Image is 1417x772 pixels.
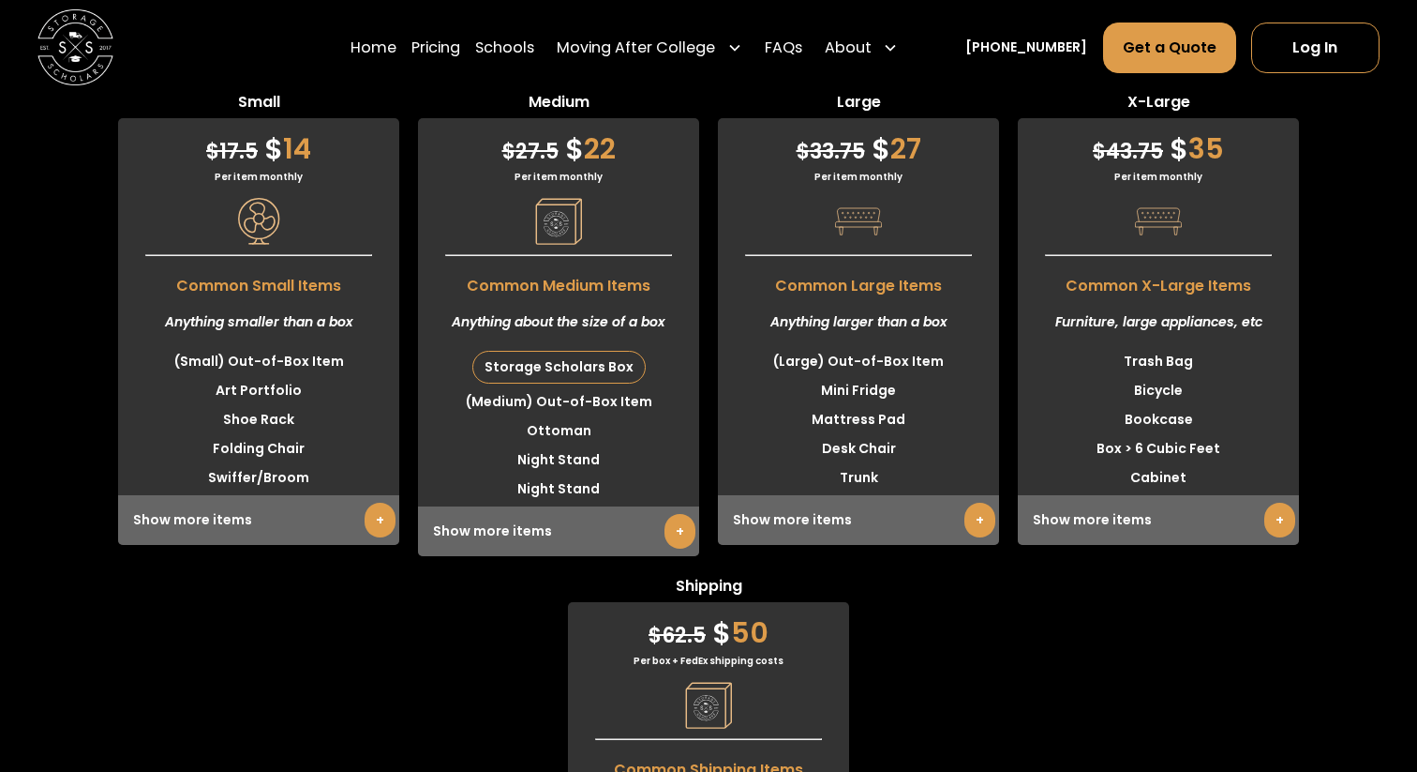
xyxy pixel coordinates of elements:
li: Bicycle [1018,376,1299,405]
span: Common Medium Items [418,265,699,297]
div: Show more items [118,495,399,545]
a: [PHONE_NUMBER] [965,38,1087,57]
li: Mattress Pad [718,405,999,434]
span: $ [872,129,890,169]
span: $ [565,129,584,169]
a: Home [351,21,396,73]
img: Pricing Category Icon [235,198,282,245]
img: Pricing Category Icon [535,198,582,245]
li: (Medium) Out-of-Box Item [418,387,699,416]
img: Pricing Category Icon [1135,198,1182,245]
li: Bookcase [1018,405,1299,434]
a: + [365,503,395,537]
li: (Large) Out-of-Box Item [718,347,999,376]
span: Common X-Large Items [1018,265,1299,297]
div: Per item monthly [418,170,699,184]
a: + [964,503,995,537]
a: Pricing [411,21,460,73]
div: Moving After College [557,36,715,58]
li: Mini Fridge [718,376,999,405]
span: Common Small Items [118,265,399,297]
div: 27 [718,118,999,170]
span: X-Large [1018,91,1299,118]
li: Folding Chair [118,434,399,463]
span: 27.5 [502,137,559,166]
img: Pricing Category Icon [835,198,882,245]
a: FAQs [765,21,802,73]
a: + [1264,503,1295,537]
div: Show more items [718,495,999,545]
div: Per item monthly [118,170,399,184]
li: (Small) Out-of-Box Item [118,347,399,376]
div: Storage Scholars Box [473,352,645,383]
a: home [37,9,113,85]
a: Get a Quote [1103,22,1236,72]
li: Swiffer/Broom [118,463,399,492]
div: Moving After College [549,21,749,73]
span: 33.75 [797,137,865,166]
div: Show more items [1018,495,1299,545]
span: $ [712,613,731,653]
img: Storage Scholars main logo [37,9,113,85]
span: 43.75 [1093,137,1163,166]
div: 14 [118,118,399,170]
div: About [817,21,905,73]
div: Per item monthly [1018,170,1299,184]
span: Small [118,91,399,118]
div: Show more items [418,507,699,556]
span: Medium [418,91,699,118]
div: Per box + FedEx shipping costs [568,654,849,668]
div: Anything smaller than a box [118,297,399,347]
a: + [664,514,695,549]
div: Per item monthly [718,170,999,184]
li: Night Stand [418,475,699,504]
span: $ [206,137,219,166]
div: 50 [568,602,849,654]
li: Box > 6 Cubic Feet [1018,434,1299,463]
div: Anything larger than a box [718,297,999,347]
li: Trunk [718,463,999,492]
span: $ [502,137,515,166]
span: $ [649,621,662,650]
span: 62.5 [649,621,706,650]
img: Pricing Category Icon [685,682,732,729]
li: Night Stand [418,446,699,475]
li: Art Portfolio [118,376,399,405]
li: Desk Chair [718,434,999,463]
span: $ [1170,129,1188,169]
li: Cabinet [1018,463,1299,492]
a: Log In [1251,22,1380,72]
span: $ [264,129,283,169]
span: Common Large Items [718,265,999,297]
div: 35 [1018,118,1299,170]
span: Large [718,91,999,118]
span: $ [797,137,810,166]
div: Anything about the size of a box [418,297,699,347]
li: Trash Bag [1018,347,1299,376]
div: 22 [418,118,699,170]
a: Schools [475,21,534,73]
div: Furniture, large appliances, etc [1018,297,1299,347]
span: $ [1093,137,1106,166]
div: About [825,36,872,58]
li: Shoe Rack [118,405,399,434]
li: Ottoman [418,416,699,446]
span: 17.5 [206,137,258,166]
span: Shipping [568,575,849,602]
